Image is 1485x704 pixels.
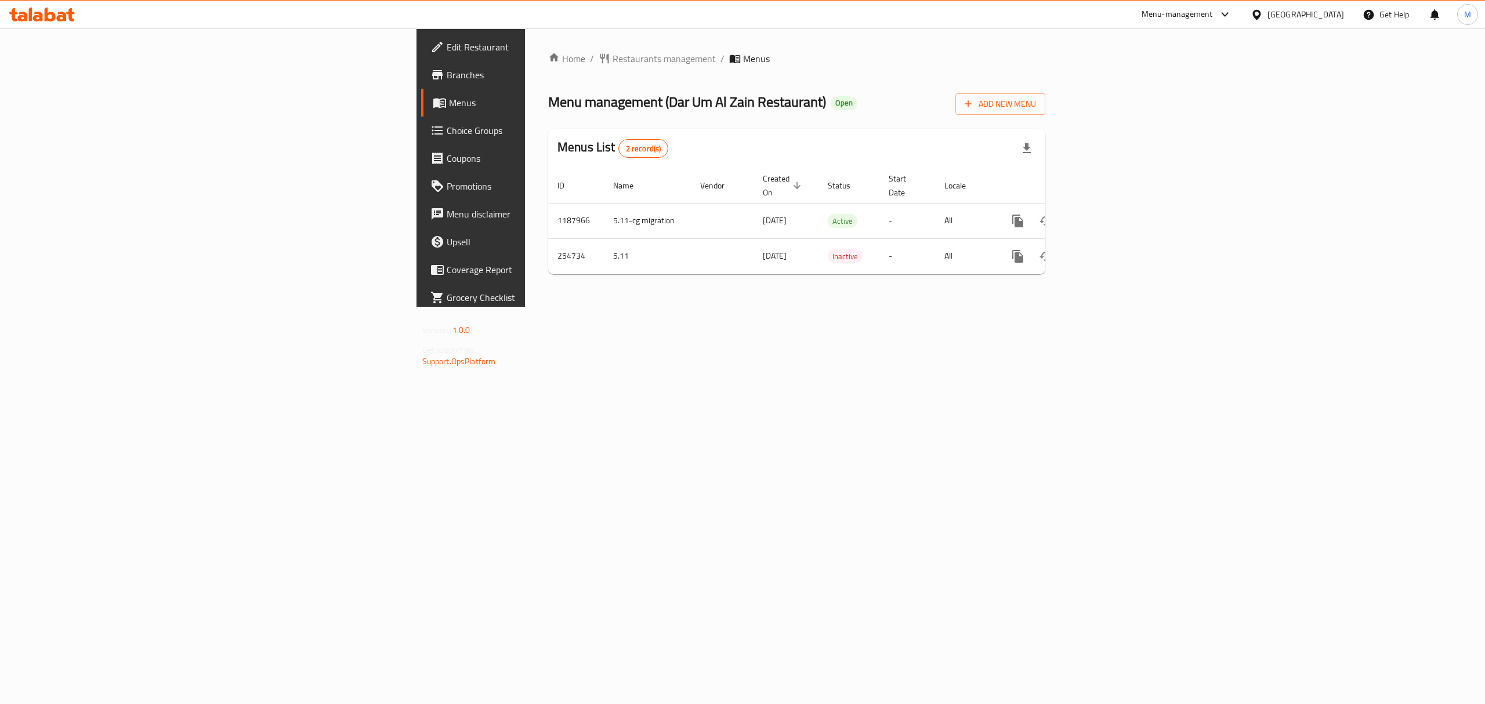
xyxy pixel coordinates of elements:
[421,172,665,200] a: Promotions
[828,215,857,228] span: Active
[557,139,668,158] h2: Menus List
[828,214,857,228] div: Active
[1267,8,1344,21] div: [GEOGRAPHIC_DATA]
[995,168,1125,204] th: Actions
[935,203,995,238] td: All
[421,61,665,89] a: Branches
[447,68,655,82] span: Branches
[422,322,451,338] span: Version:
[548,52,1045,66] nav: breadcrumb
[421,228,665,256] a: Upsell
[421,117,665,144] a: Choice Groups
[619,143,668,154] span: 2 record(s)
[743,52,770,66] span: Menus
[944,179,981,193] span: Locale
[955,93,1045,115] button: Add New Menu
[421,256,665,284] a: Coverage Report
[828,249,863,263] div: Inactive
[763,213,787,228] span: [DATE]
[447,235,655,249] span: Upsell
[828,250,863,263] span: Inactive
[828,179,865,193] span: Status
[447,179,655,193] span: Promotions
[447,291,655,304] span: Grocery Checklist
[449,96,655,110] span: Menus
[700,179,740,193] span: Vendor
[548,168,1125,274] table: enhanced table
[1004,242,1032,270] button: more
[1013,135,1041,162] div: Export file
[452,322,470,338] span: 1.0.0
[831,98,857,108] span: Open
[422,354,496,369] a: Support.OpsPlatform
[935,238,995,274] td: All
[613,179,649,193] span: Name
[763,248,787,263] span: [DATE]
[1032,242,1060,270] button: Change Status
[1004,207,1032,235] button: more
[447,40,655,54] span: Edit Restaurant
[1032,207,1060,235] button: Change Status
[421,144,665,172] a: Coupons
[879,238,935,274] td: -
[421,33,665,61] a: Edit Restaurant
[548,89,826,115] span: Menu management ( Dar Um Al Zain Restaurant )
[889,172,921,199] span: Start Date
[965,97,1036,111] span: Add New Menu
[447,207,655,221] span: Menu disclaimer
[720,52,725,66] li: /
[618,139,669,158] div: Total records count
[763,172,805,199] span: Created On
[422,342,476,357] span: Get support on:
[831,96,857,110] div: Open
[557,179,579,193] span: ID
[421,200,665,228] a: Menu disclaimer
[1464,8,1471,21] span: M
[421,89,665,117] a: Menus
[1142,8,1213,21] div: Menu-management
[447,124,655,137] span: Choice Groups
[447,151,655,165] span: Coupons
[879,203,935,238] td: -
[421,284,665,311] a: Grocery Checklist
[447,263,655,277] span: Coverage Report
